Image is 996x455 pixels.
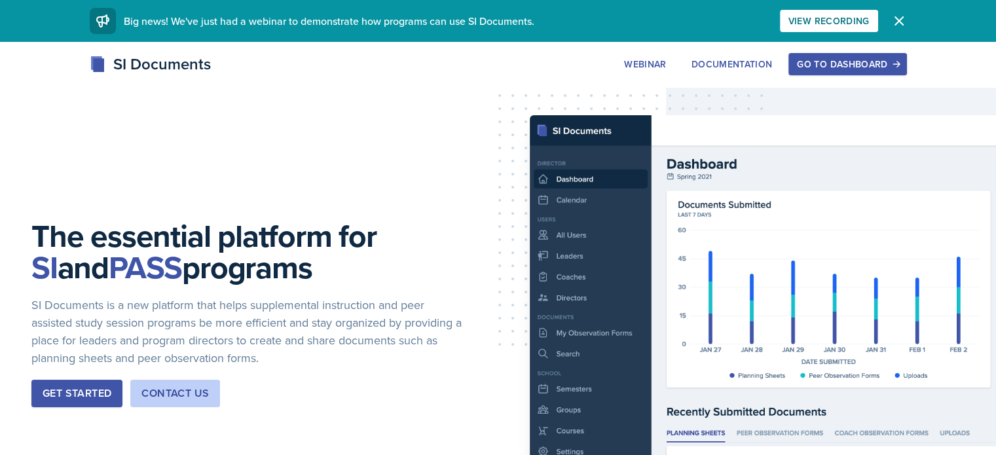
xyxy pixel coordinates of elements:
[692,59,773,69] div: Documentation
[624,59,666,69] div: Webinar
[43,386,111,401] div: Get Started
[788,53,906,75] button: Go to Dashboard
[130,380,220,407] button: Contact Us
[683,53,781,75] button: Documentation
[90,52,211,76] div: SI Documents
[780,10,878,32] button: View Recording
[31,380,122,407] button: Get Started
[141,386,209,401] div: Contact Us
[797,59,898,69] div: Go to Dashboard
[124,14,534,28] span: Big news! We've just had a webinar to demonstrate how programs can use SI Documents.
[788,16,870,26] div: View Recording
[616,53,674,75] button: Webinar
